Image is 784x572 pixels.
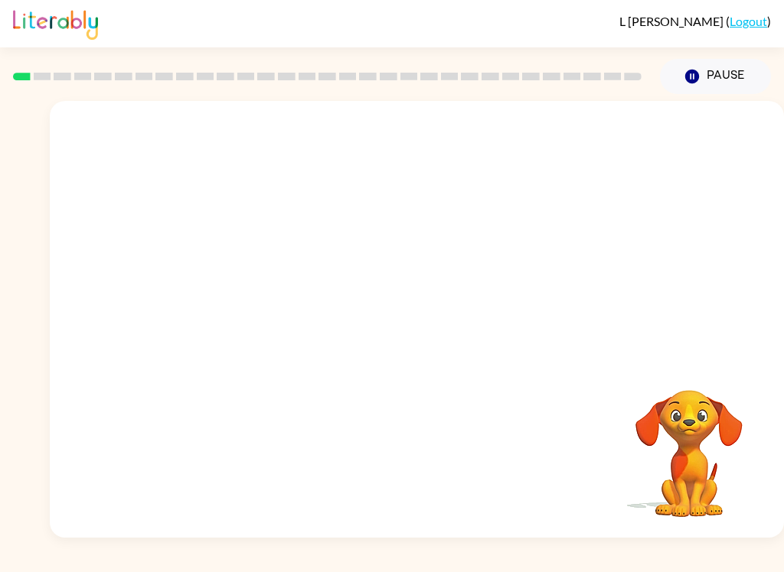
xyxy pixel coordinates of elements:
[730,14,767,28] a: Logout
[660,59,771,94] button: Pause
[619,14,726,28] span: L [PERSON_NAME]
[13,6,98,40] img: Literably
[612,366,766,519] video: Your browser must support playing .mp4 files to use Literably. Please try using another browser.
[619,14,771,28] div: ( )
